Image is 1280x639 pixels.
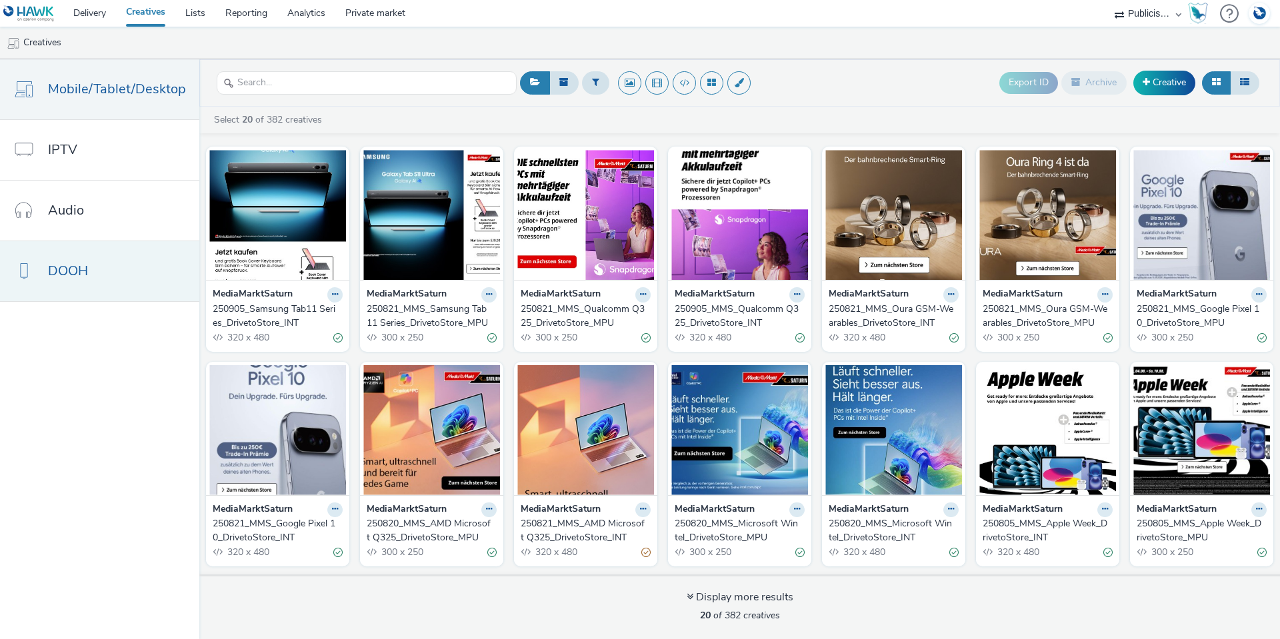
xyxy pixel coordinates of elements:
img: 250821_MMS_AMD Microsoft Q325_DrivetoStore_INT visual [517,365,654,495]
strong: 20 [700,609,711,622]
span: 300 x 250 [380,546,423,558]
div: Valid [1103,546,1113,560]
a: 250905_MMS_Qualcomm Q325_DrivetoStore_INT [675,303,805,330]
strong: MediaMarktSaturn [675,502,755,518]
strong: MediaMarktSaturn [367,502,447,518]
div: Partially valid [641,546,651,560]
a: 250821_MMS_Oura GSM-Wearables_DrivetoStore_INT [829,303,959,330]
div: 250821_MMS_Google Pixel 10_DrivetoStore_INT [213,517,337,544]
strong: MediaMarktSaturn [213,287,293,303]
span: Audio [48,201,84,220]
a: 250821_MMS_Google Pixel 10_DrivetoStore_MPU [1137,303,1267,330]
strong: MediaMarktSaturn [1137,287,1217,303]
span: 320 x 480 [996,546,1039,558]
div: Valid [641,331,651,345]
div: Valid [949,331,959,345]
strong: MediaMarktSaturn [829,502,909,518]
button: Export ID [999,72,1058,93]
div: 250821_MMS_Oura GSM-Wearables_DrivetoStore_MPU [983,303,1107,330]
strong: MediaMarktSaturn [521,502,601,518]
img: 250905_MMS_Qualcomm Q325_DrivetoStore_INT visual [671,150,808,280]
a: Select of 382 creatives [213,113,327,126]
div: 250821_MMS_Qualcomm Q325_DrivetoStore_MPU [521,303,645,330]
img: 250821_MMS_Google Pixel 10_DrivetoStore_MPU visual [1133,150,1270,280]
div: Valid [1257,546,1267,560]
strong: 20 [242,113,253,126]
button: Table [1230,71,1259,94]
a: 250905_Samsung Tab11 Series_DrivetoStore_INT [213,303,343,330]
strong: MediaMarktSaturn [675,287,755,303]
strong: MediaMarktSaturn [983,502,1063,518]
strong: MediaMarktSaturn [829,287,909,303]
a: 250820_MMS_Microsoft Wintel_DrivetoStore_INT [829,517,959,544]
button: Archive [1061,71,1127,94]
a: 250805_MMS_Apple Week_DrivetoStore_MPU [1137,517,1267,544]
strong: MediaMarktSaturn [1137,502,1217,518]
strong: MediaMarktSaturn [521,287,601,303]
img: undefined Logo [3,5,55,22]
img: mobile [7,37,20,50]
img: Account DE [1249,3,1269,25]
div: 250905_MMS_Qualcomm Q325_DrivetoStore_INT [675,303,799,330]
div: Valid [1257,331,1267,345]
img: 250820_MMS_Microsoft Wintel_DrivetoStore_INT visual [825,365,962,495]
span: IPTV [48,140,77,159]
a: 250821_MMS_AMD Microsoft Q325_DrivetoStore_INT [521,517,651,544]
a: 250821_MMS_Oura GSM-Wearables_DrivetoStore_MPU [983,303,1113,330]
strong: MediaMarktSaturn [367,287,447,303]
img: 250821_MMS_Google Pixel 10_DrivetoStore_INT visual [209,365,346,495]
img: 250821_MMS_Samsung Tab11 Series_DrivetoStore_MPU visual [363,150,500,280]
div: 250821_MMS_Google Pixel 10_DrivetoStore_MPU [1137,303,1261,330]
div: 250805_MMS_Apple Week_DrivetoStore_MPU [1137,517,1261,544]
span: 320 x 480 [534,546,577,558]
span: 300 x 250 [1150,546,1193,558]
img: 250805_MMS_Apple Week_DrivetoStore_MPU visual [1133,365,1270,495]
a: 250805_MMS_Apple Week_DrivetoStore_INT [983,517,1113,544]
div: Valid [333,546,343,560]
a: 250821_MMS_Samsung Tab11 Series_DrivetoStore_MPU [367,303,497,330]
div: Valid [795,546,805,560]
a: 250820_MMS_AMD Microsoft Q325_DrivetoStore_MPU [367,517,497,544]
img: 250820_MMS_AMD Microsoft Q325_DrivetoStore_MPU visual [363,365,500,495]
span: Mobile/Tablet/Desktop [48,79,186,99]
div: Valid [795,331,805,345]
div: 250821_MMS_Samsung Tab11 Series_DrivetoStore_MPU [367,303,491,330]
div: 250820_MMS_Microsoft Wintel_DrivetoStore_INT [829,517,953,544]
a: 250820_MMS_Microsoft Wintel_DrivetoStore_MPU [675,517,805,544]
a: Hawk Academy [1188,3,1213,24]
img: 250821_MMS_Oura GSM-Wearables_DrivetoStore_MPU visual [979,150,1116,280]
img: Hawk Academy [1188,3,1208,24]
a: 250821_MMS_Google Pixel 10_DrivetoStore_INT [213,517,343,544]
div: 250821_MMS_Oura GSM-Wearables_DrivetoStore_INT [829,303,953,330]
span: 320 x 480 [226,546,269,558]
img: 250820_MMS_Microsoft Wintel_DrivetoStore_MPU visual [671,365,808,495]
span: 300 x 250 [1150,331,1193,344]
div: Valid [949,546,959,560]
span: 320 x 480 [842,331,885,344]
div: Valid [487,331,497,345]
div: 250805_MMS_Apple Week_DrivetoStore_INT [983,517,1107,544]
span: 320 x 480 [226,331,269,344]
div: 250820_MMS_Microsoft Wintel_DrivetoStore_MPU [675,517,799,544]
img: 250821_MMS_Oura GSM-Wearables_DrivetoStore_INT visual [825,150,962,280]
strong: MediaMarktSaturn [983,287,1063,303]
img: 250821_MMS_Qualcomm Q325_DrivetoStore_MPU visual [517,150,654,280]
div: 250821_MMS_AMD Microsoft Q325_DrivetoStore_INT [521,517,645,544]
div: 250905_Samsung Tab11 Series_DrivetoStore_INT [213,303,337,330]
span: 300 x 250 [534,331,577,344]
img: 250805_MMS_Apple Week_DrivetoStore_INT visual [979,365,1116,495]
span: 300 x 250 [380,331,423,344]
div: Valid [333,331,343,345]
span: 300 x 250 [688,546,731,558]
div: Display more results [687,590,793,605]
div: Valid [487,546,497,560]
span: DOOH [48,261,88,281]
span: 320 x 480 [688,331,731,344]
a: Creative [1133,71,1195,95]
span: 300 x 250 [996,331,1039,344]
button: Grid [1202,71,1231,94]
div: Valid [1103,331,1113,345]
a: 250821_MMS_Qualcomm Q325_DrivetoStore_MPU [521,303,651,330]
img: 250905_Samsung Tab11 Series_DrivetoStore_INT visual [209,150,346,280]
